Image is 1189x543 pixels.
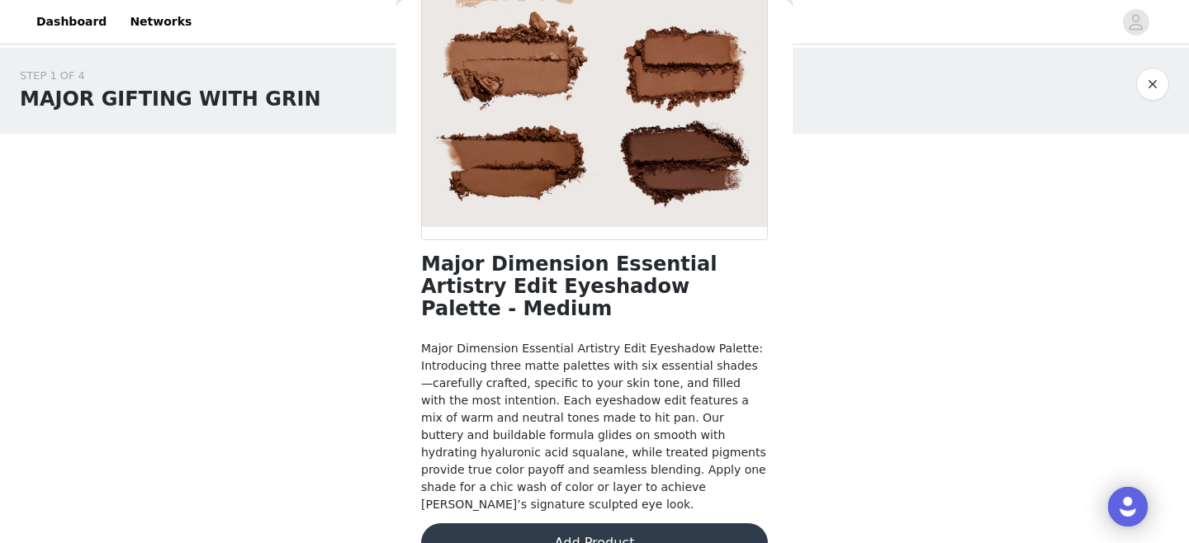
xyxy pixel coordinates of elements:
div: STEP 1 OF 4 [20,68,321,84]
a: Networks [120,3,201,40]
h1: Major Dimension Essential Artistry Edit Eyeshadow Palette - Medium [421,253,768,320]
h1: MAJOR GIFTING WITH GRIN [20,84,321,114]
a: Dashboard [26,3,116,40]
div: Open Intercom Messenger [1108,487,1148,526]
div: avatar [1128,9,1144,35]
span: Major Dimension Essential Artistry Edit Eyeshadow Palette: Introducing three matte palettes with ... [421,342,766,511]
